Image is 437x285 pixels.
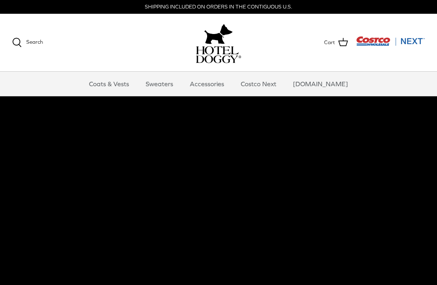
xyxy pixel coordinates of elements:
a: Cart [324,37,348,48]
img: hoteldoggycom [196,46,241,63]
img: Costco Next [356,36,425,46]
a: [DOMAIN_NAME] [286,72,355,96]
span: Cart [324,38,335,47]
a: Sweaters [138,72,180,96]
img: hoteldoggy.com [204,22,233,46]
a: Coats & Vests [82,72,136,96]
span: Search [26,39,43,45]
a: Accessories [182,72,231,96]
a: Search [12,38,43,47]
a: Visit Costco Next [356,41,425,47]
a: Costco Next [233,72,284,96]
a: hoteldoggy.com hoteldoggycom [196,22,241,63]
